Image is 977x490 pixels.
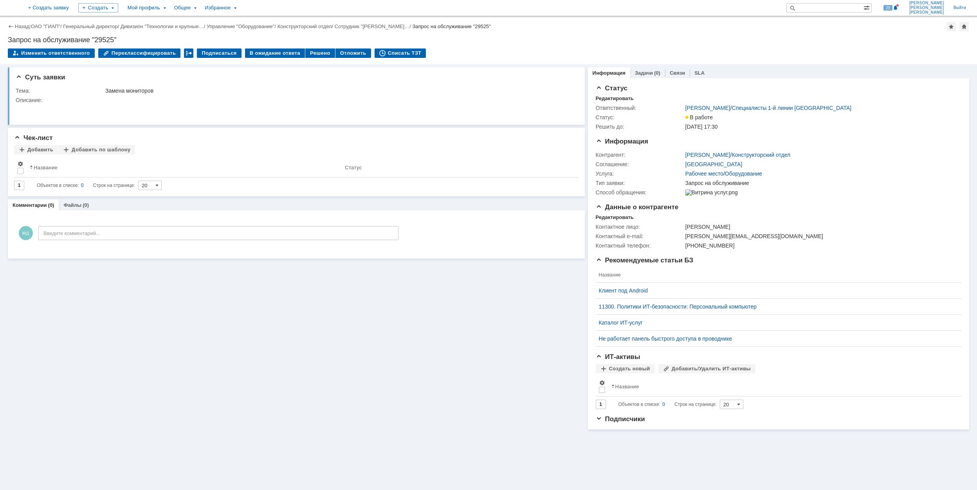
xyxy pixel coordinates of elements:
[618,400,717,409] i: Строк на странице:
[207,23,278,29] div: /
[670,70,685,76] a: Связи
[685,242,956,249] div: [PHONE_NUMBER]
[121,23,204,29] a: Дивизион "Технологии и крупные…
[34,165,58,171] div: Название
[8,36,969,44] div: Запрос на обслуживание "29525"
[685,105,852,111] div: /
[37,183,79,188] span: Объектов в списке:
[29,23,31,29] div: |
[596,233,684,239] div: Контактный e-mail:
[596,189,684,196] div: Способ обращения:
[63,23,121,29] div: /
[732,105,852,111] a: Специалисты 1-й линии [GEOGRAPHIC_DATA]
[17,161,23,167] span: Настройки
[15,23,29,29] a: Назад
[662,400,665,409] div: 0
[596,124,684,130] div: Решить до:
[596,84,627,92] span: Статус
[596,105,684,111] div: Ответственный:
[909,5,944,10] span: [PERSON_NAME]
[121,23,207,29] div: /
[654,70,660,76] div: (0)
[596,171,684,177] div: Услуга:
[596,180,684,186] div: Тип заявки:
[14,134,53,142] span: Чек-лист
[13,202,47,208] a: Комментарии
[596,138,648,145] span: Информация
[37,181,135,190] i: Строк на странице:
[83,202,89,208] div: (0)
[596,214,634,221] div: Редактировать
[27,158,342,178] th: Название
[596,224,684,230] div: Контактное лицо:
[105,88,571,94] div: Замена мониторов
[909,10,944,15] span: [PERSON_NAME]
[596,161,684,167] div: Соглашение:
[685,105,730,111] a: [PERSON_NAME]
[596,95,634,102] div: Редактировать
[412,23,491,29] div: Запрос на обслуживание "29525"
[78,3,118,13] div: Создать
[16,74,65,81] span: Суть заявки
[207,23,275,29] a: Управление "Оборудование"
[345,165,362,171] div: Статус
[599,336,952,342] a: Не работает панель быстрого доступа в проводнике
[48,202,54,208] div: (0)
[596,267,955,283] th: Название
[685,114,713,120] span: В работе
[685,161,743,167] a: [GEOGRAPHIC_DATA]
[278,23,332,29] a: Конструкторский отдел
[596,242,684,249] div: Контактный телефон:
[335,23,413,29] div: /
[31,23,63,29] div: /
[596,152,684,158] div: Контрагент:
[946,22,956,31] div: Добавить в избранное
[599,287,952,294] a: Клиент под Android
[608,377,955,397] th: Название
[593,70,625,76] a: Информация
[19,226,33,240] span: МД
[184,48,193,58] div: Работа с массовостью
[342,158,572,178] th: Статус
[615,384,639,389] div: Название
[599,319,952,326] a: Каталог ИТ-услуг
[685,152,791,158] div: /
[685,189,738,196] img: Витрина услуг.png
[685,233,956,239] div: [PERSON_NAME][EMAIL_ADDRESS][DOMAIN_NAME]
[596,353,640,361] span: ИТ-активы
[596,415,645,423] span: Подписчики
[732,152,791,158] a: Конструкторский отдел
[685,124,718,130] span: [DATE] 17:30
[599,380,605,386] span: Настройки
[685,152,730,158] a: [PERSON_NAME]
[63,202,81,208] a: Файлы
[596,257,694,264] span: Рекомендуемые статьи БЗ
[694,70,705,76] a: SLA
[635,70,653,76] a: Задачи
[599,303,952,310] a: 11300. Политики ИТ-безопасности: Персональный компьютер
[596,114,684,120] div: Статус:
[31,23,60,29] a: ОАО "ГИАП"
[596,203,679,211] span: Данные о контрагенте
[883,5,892,11] span: 29
[959,22,969,31] div: Сделать домашней страницей
[685,180,956,186] div: Запрос на обслуживание
[81,181,84,190] div: 0
[685,224,956,230] div: [PERSON_NAME]
[278,23,335,29] div: /
[335,23,409,29] a: Сотрудник "[PERSON_NAME]…
[685,171,762,177] a: Рабочее место/Оборудование
[16,88,104,94] div: Тема:
[16,97,573,103] div: Описание:
[63,23,117,29] a: Генеральный директор
[909,1,944,5] span: [PERSON_NAME]
[863,4,871,11] span: Расширенный поиск
[618,402,660,407] span: Объектов в списке:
